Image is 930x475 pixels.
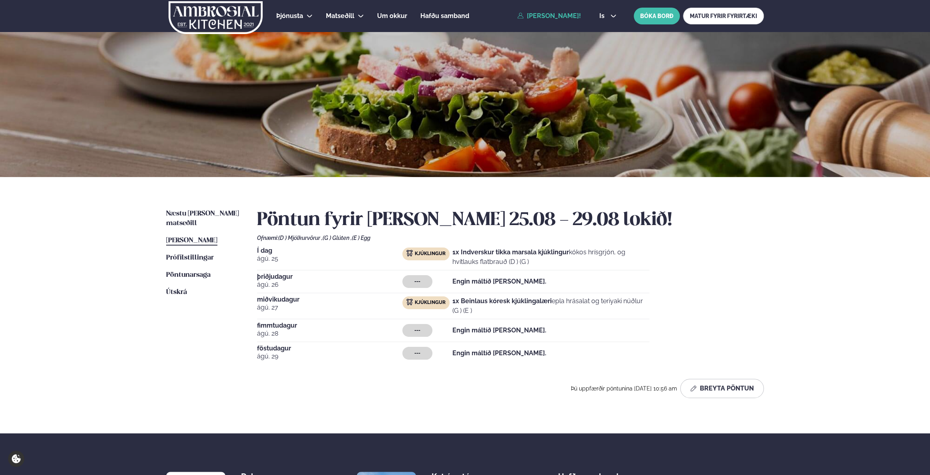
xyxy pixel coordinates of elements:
[257,352,402,361] span: ágú. 29
[377,12,407,20] span: Um okkur
[420,12,469,20] span: Hafðu samband
[257,296,402,303] span: miðvikudagur
[166,272,211,278] span: Pöntunarsaga
[257,303,402,312] span: ágú. 27
[166,289,187,296] span: Útskrá
[166,288,187,297] a: Útskrá
[168,1,263,34] img: logo
[414,327,420,334] span: ---
[257,345,402,352] span: föstudagur
[634,8,680,24] button: BÓKA BORÐ
[415,300,446,306] span: Kjúklingur
[323,235,352,241] span: (G ) Glúten ,
[352,235,370,241] span: (E ) Egg
[278,235,323,241] span: (D ) Mjólkurvörur ,
[452,278,546,285] strong: Engin máltíð [PERSON_NAME].
[452,326,546,334] strong: Engin máltíð [PERSON_NAME].
[257,235,764,241] div: Ofnæmi:
[414,350,420,356] span: ---
[166,209,241,228] a: Næstu [PERSON_NAME] matseðill
[326,12,354,20] span: Matseðill
[257,280,402,290] span: ágú. 26
[257,248,402,254] span: Í dag
[257,209,764,231] h2: Pöntun fyrir [PERSON_NAME] 25.08 - 29.08 lokið!
[571,385,677,392] span: Þú uppfærðir pöntunina [DATE] 10:56 am
[166,253,214,263] a: Prófílstillingar
[593,13,623,19] button: is
[406,250,413,256] img: chicken.svg
[257,254,402,264] span: ágú. 25
[166,237,217,244] span: [PERSON_NAME]
[680,379,764,398] button: Breyta Pöntun
[599,13,607,19] span: is
[8,451,24,467] a: Cookie settings
[683,8,764,24] a: MATUR FYRIR FYRIRTÆKI
[166,210,239,227] span: Næstu [PERSON_NAME] matseðill
[452,297,552,305] strong: 1x Beinlaus kóresk kjúklingalæri
[415,251,446,257] span: Kjúklingur
[452,296,649,316] p: epla hrásalat og teriyaki núðlur (G ) (E )
[517,12,581,20] a: [PERSON_NAME]!
[166,270,211,280] a: Pöntunarsaga
[452,248,649,267] p: kókos hrísgrjón, og hvítlauks flatbrauð (D ) (G )
[452,248,569,256] strong: 1x Indverskur tikka marsala kjúklingur
[452,349,546,357] strong: Engin máltíð [PERSON_NAME].
[406,299,413,305] img: chicken.svg
[257,329,402,338] span: ágú. 28
[166,254,214,261] span: Prófílstillingar
[276,12,303,20] span: Þjónusta
[420,11,469,21] a: Hafðu samband
[326,11,354,21] a: Matseðill
[414,278,420,285] span: ---
[276,11,303,21] a: Þjónusta
[257,274,402,280] span: þriðjudagur
[377,11,407,21] a: Um okkur
[166,236,217,246] a: [PERSON_NAME]
[257,322,402,329] span: fimmtudagur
